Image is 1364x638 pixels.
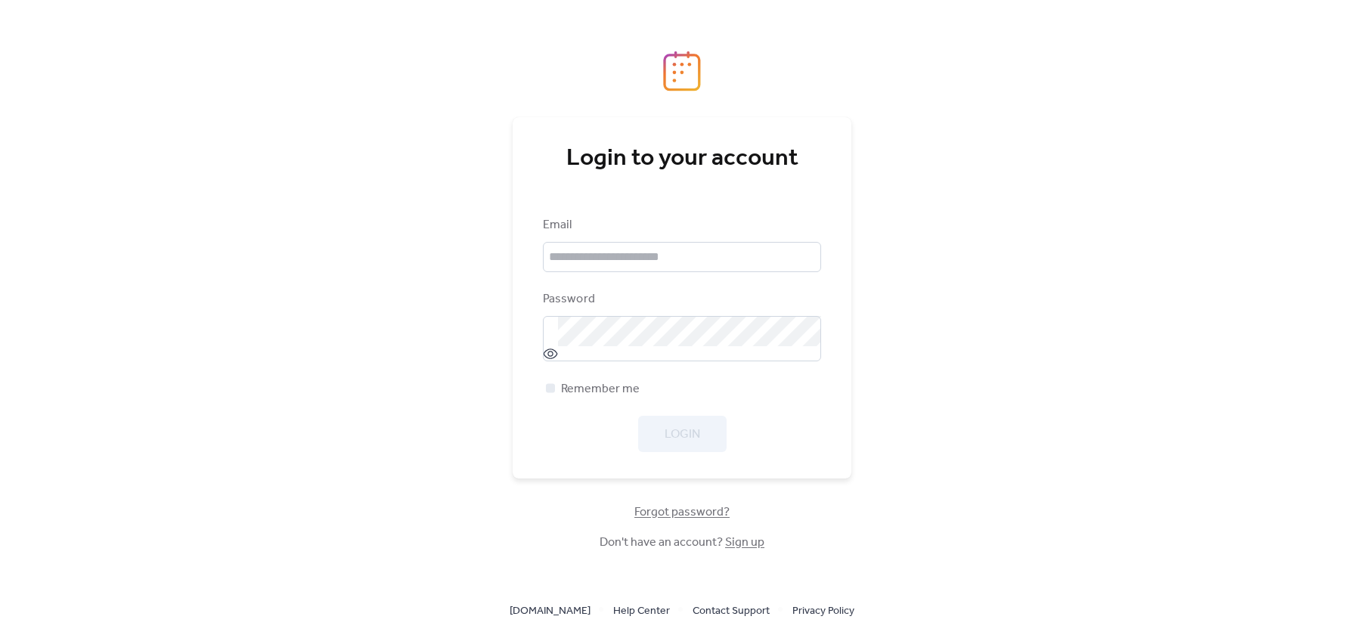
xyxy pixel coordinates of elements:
span: Remember me [561,380,640,398]
span: Forgot password? [634,503,730,522]
span: Privacy Policy [792,602,854,621]
a: Sign up [725,531,764,554]
span: [DOMAIN_NAME] [510,602,591,621]
div: Password [543,290,818,308]
a: Privacy Policy [792,601,854,620]
a: Help Center [613,601,670,620]
a: Forgot password? [634,508,730,516]
span: Contact Support [693,602,770,621]
span: Help Center [613,602,670,621]
div: Login to your account [543,144,821,174]
a: Contact Support [693,601,770,620]
span: Don't have an account? [600,534,764,552]
a: [DOMAIN_NAME] [510,601,591,620]
img: logo [663,51,701,91]
div: Email [543,216,818,234]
